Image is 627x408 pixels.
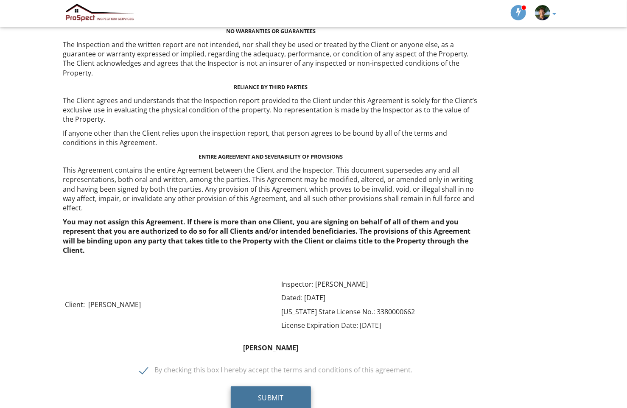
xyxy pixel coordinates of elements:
p: Client: [PERSON_NAME] [65,300,277,309]
p: This Agreement contains the entire Agreement between the Client and the Inspector. This document ... [63,165,479,213]
p: License Expiration Date: [DATE] [281,321,477,330]
p: Dated: [DATE] [281,293,477,302]
p: Inspector: [PERSON_NAME] [281,279,477,289]
p: If anyone other than the Client relies upon the inspection report, that person agrees to be bound... [63,129,479,148]
p: The Inspection and the written report are not intended, nor shall they be used or treated by the ... [63,40,479,78]
span: NO WARRANTIES OR GUARANTEES [226,27,316,35]
p: The Client agrees and understands that the Inspection report provided to the Client under this Ag... [63,96,479,124]
strong: [PERSON_NAME] [243,343,298,352]
strong: You may not assign this Agreement. If there is more than one Client, you are signing on behalf of... [63,217,471,255]
span: ENTIRE AGREEMENT AND SEVERABILITY OF PROVISIONS [199,153,343,160]
p: [US_STATE] State License No.: 3380000662 [281,307,477,316]
img: ProSpect Inspection Services, LLC [63,2,136,25]
img: apk_headshot.jpg [535,5,550,20]
label: By checking this box I hereby accept the terms and conditions of this agreement. [140,366,412,377]
span: RELIANCE BY THIRD PARTIES [234,83,308,91]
